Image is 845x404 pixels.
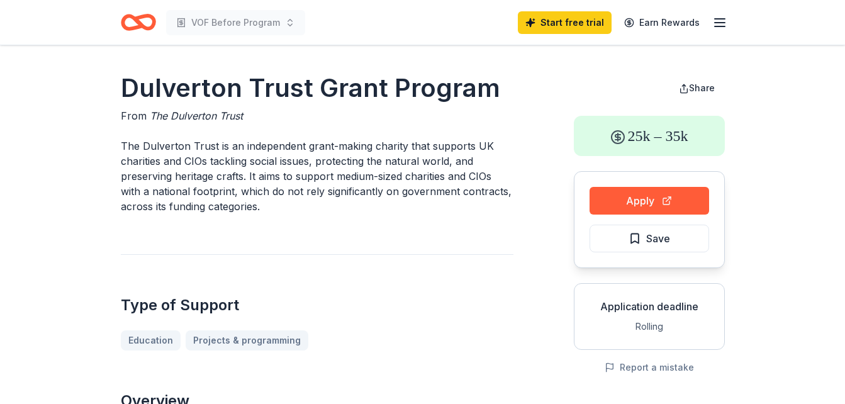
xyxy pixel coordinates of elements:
span: The Dulverton Trust [150,109,243,122]
button: Share [669,76,725,101]
span: VOF Before Program [191,15,280,30]
div: From [121,108,513,123]
div: 25k – 35k [574,116,725,156]
h2: Type of Support [121,295,513,315]
a: Earn Rewards [617,11,707,34]
a: Start free trial [518,11,612,34]
p: The Dulverton Trust is an independent grant-making charity that supports UK charities and CIOs ta... [121,138,513,214]
a: Home [121,8,156,37]
button: Apply [590,187,709,215]
span: Save [646,230,670,247]
a: Education [121,330,181,351]
h1: Dulverton Trust Grant Program [121,70,513,106]
button: VOF Before Program [166,10,305,35]
button: Report a mistake [605,360,694,375]
div: Rolling [585,319,714,334]
span: Share [689,82,715,93]
button: Save [590,225,709,252]
div: Application deadline [585,299,714,314]
a: Projects & programming [186,330,308,351]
